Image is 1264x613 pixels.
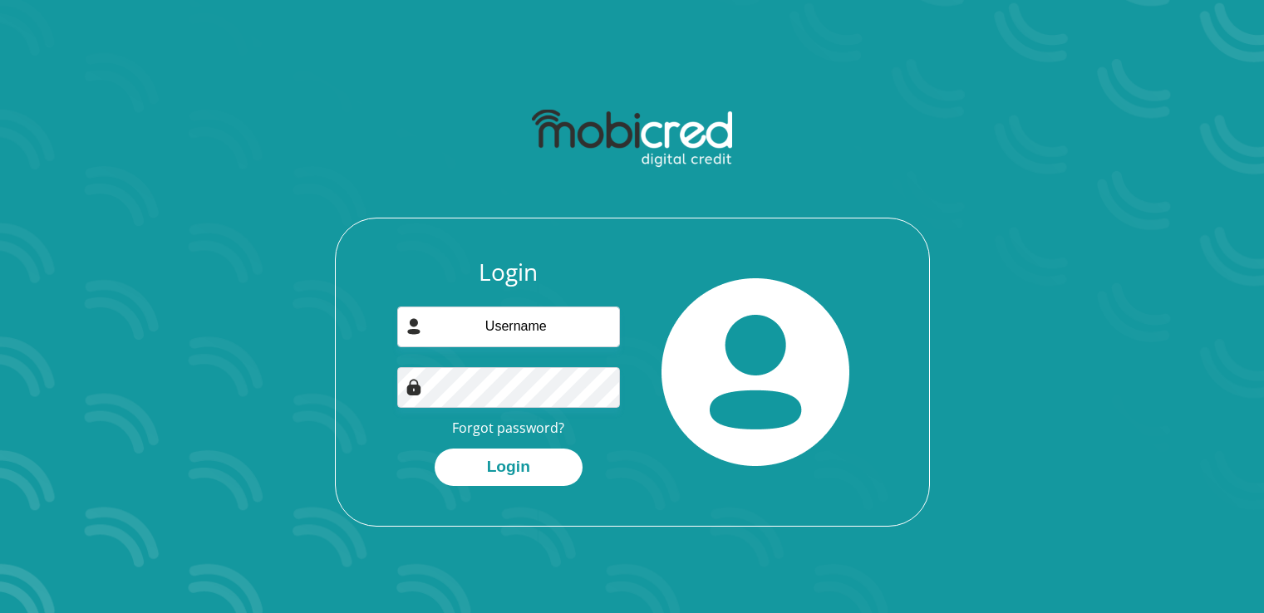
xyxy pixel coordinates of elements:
[397,258,620,287] h3: Login
[532,110,732,168] img: mobicred logo
[452,419,564,437] a: Forgot password?
[435,449,583,486] button: Login
[406,318,422,335] img: user-icon image
[406,379,422,395] img: Image
[397,306,620,347] input: Username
